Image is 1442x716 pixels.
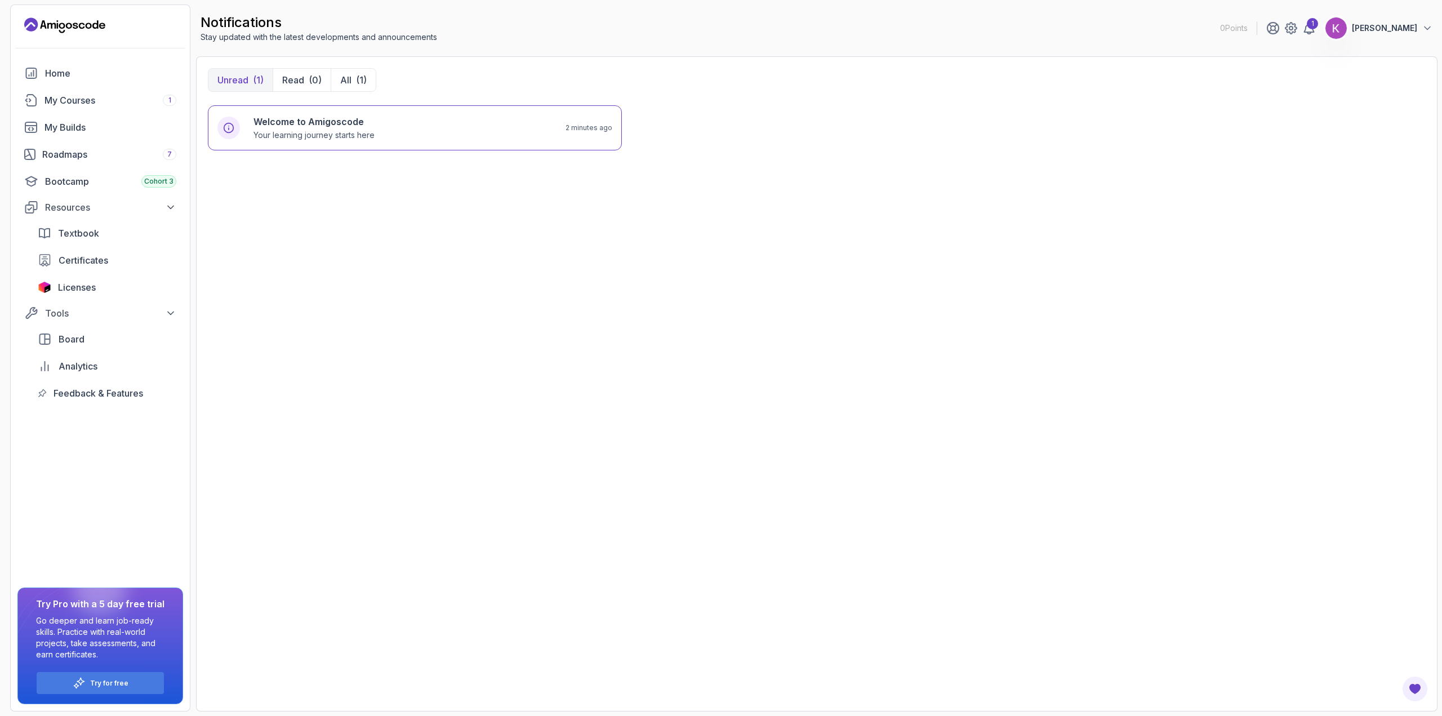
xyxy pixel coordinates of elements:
[44,94,176,107] div: My Courses
[44,121,176,134] div: My Builds
[17,303,183,323] button: Tools
[331,69,376,91] button: All(1)
[208,69,273,91] button: Unread(1)
[1307,18,1318,29] div: 1
[1325,17,1347,39] img: user profile image
[17,197,183,217] button: Resources
[45,66,176,80] div: Home
[45,201,176,214] div: Resources
[38,282,51,293] img: jetbrains icon
[217,73,248,87] p: Unread
[1352,23,1417,34] p: [PERSON_NAME]
[31,328,183,350] a: board
[58,226,99,240] span: Textbook
[1401,675,1428,702] button: Open Feedback Button
[24,16,105,34] a: Landing page
[58,281,96,294] span: Licenses
[42,148,176,161] div: Roadmaps
[340,73,351,87] p: All
[17,62,183,85] a: home
[17,170,183,193] a: bootcamp
[1325,17,1433,39] button: user profile image[PERSON_NAME]
[17,143,183,166] a: roadmaps
[90,679,128,688] a: Try for free
[17,89,183,112] a: courses
[1302,21,1316,35] a: 1
[566,123,612,132] p: 2 minutes ago
[45,306,176,320] div: Tools
[59,332,84,346] span: Board
[253,73,264,87] div: (1)
[201,14,437,32] h2: notifications
[59,359,97,373] span: Analytics
[144,177,173,186] span: Cohort 3
[31,355,183,377] a: analytics
[168,96,171,105] span: 1
[36,615,164,660] p: Go deeper and learn job-ready skills. Practice with real-world projects, take assessments, and ea...
[167,150,172,159] span: 7
[31,222,183,244] a: textbook
[31,276,183,299] a: licenses
[201,32,437,43] p: Stay updated with the latest developments and announcements
[356,73,367,87] div: (1)
[31,382,183,404] a: feedback
[36,671,164,695] button: Try for free
[253,115,375,128] h6: Welcome to Amigoscode
[1220,23,1248,34] p: 0 Points
[17,116,183,139] a: builds
[54,386,143,400] span: Feedback & Features
[59,254,108,267] span: Certificates
[309,73,322,87] div: (0)
[31,249,183,272] a: certificates
[45,175,176,188] div: Bootcamp
[273,69,331,91] button: Read(0)
[282,73,304,87] p: Read
[253,130,375,141] p: Your learning journey starts here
